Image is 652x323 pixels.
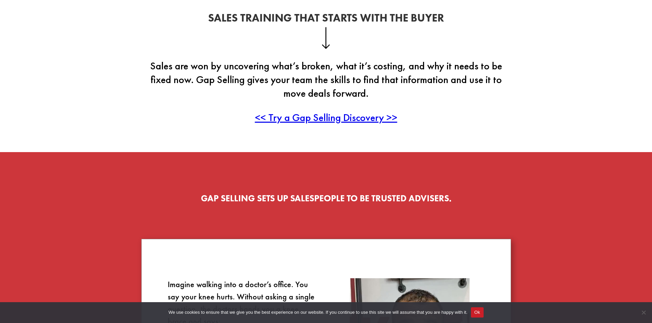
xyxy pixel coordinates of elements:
[168,309,467,316] span: We use cookies to ensure that we give you the best experience on our website. If you continue to ...
[141,194,511,206] h2: Gap Selling SETS UP SALESPEOPLE TO BE TRUSTED ADVISERS.
[322,27,330,49] img: down-arrow
[255,111,397,124] a: << Try a Gap Selling Discovery >>
[471,307,484,318] button: Ok
[141,59,511,111] p: Sales are won by uncovering what’s broken, what it’s costing, and why it needs to be fixed now. G...
[141,13,511,27] h2: Sales Training That Starts With the Buyer
[640,309,647,316] span: No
